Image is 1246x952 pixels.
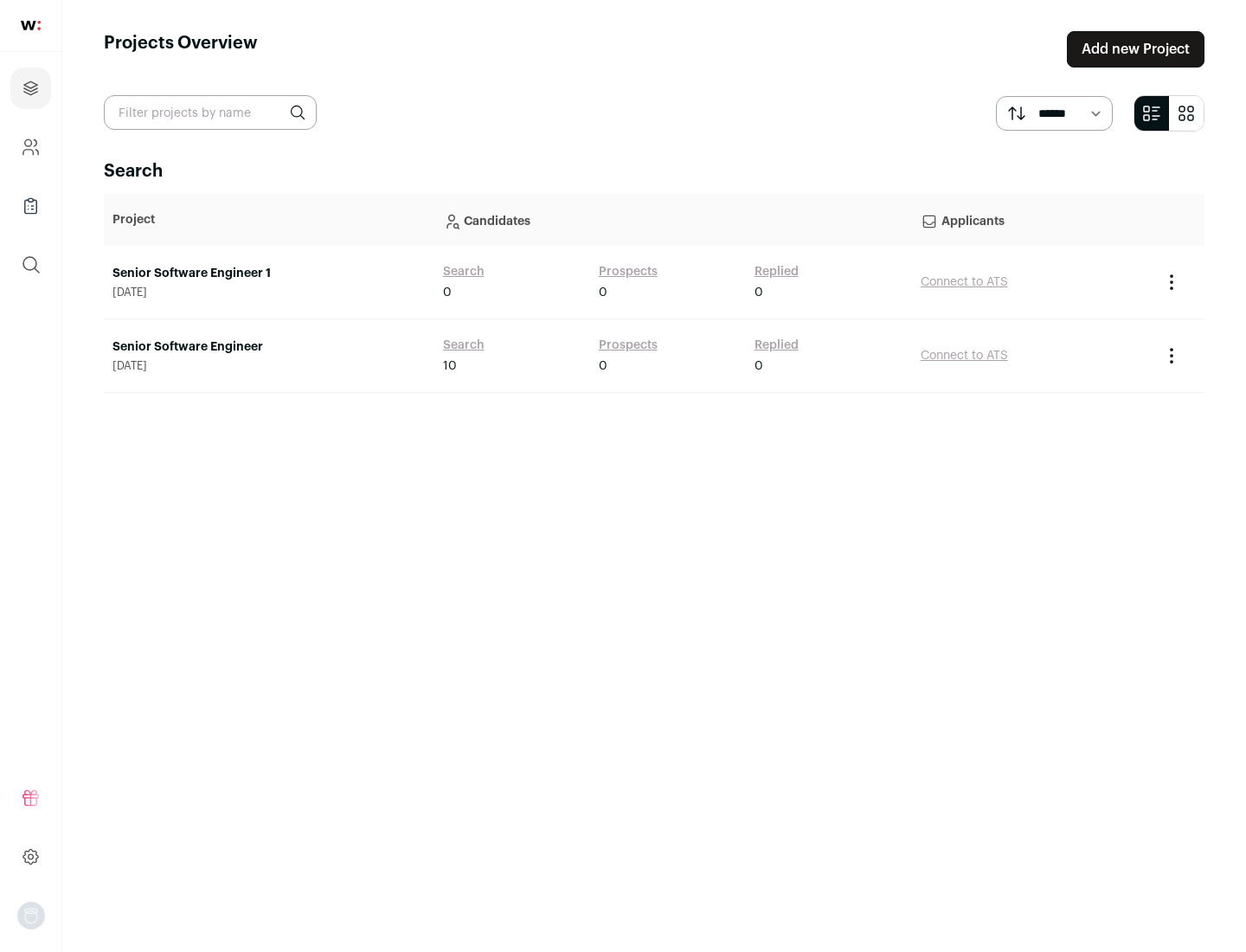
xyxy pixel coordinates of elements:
[755,263,799,280] a: Replied
[443,357,457,375] span: 10
[112,265,426,282] a: Senior Software Engineer 1
[112,286,426,299] span: [DATE]
[104,159,1204,183] h2: Search
[112,338,426,356] a: Senior Software Engineer
[104,31,258,68] h1: Projects Overview
[112,211,426,228] p: Project
[10,185,51,227] a: Company Lists
[443,284,452,301] span: 0
[921,203,1144,237] p: Applicants
[599,337,658,354] a: Prospects
[21,21,41,30] img: wellfound-shorthand-0d5821cbd27db2630d0214b213865d53afaa358527fdda9d0ea32b1df1b89c2c.svg
[599,284,607,301] span: 0
[17,902,45,929] button: Open dropdown
[755,357,763,375] span: 0
[443,263,485,280] a: Search
[443,203,903,237] p: Candidates
[1067,31,1204,68] a: Add new Project
[17,902,45,929] img: nopic.png
[921,276,1008,288] a: Connect to ATS
[755,337,799,354] a: Replied
[599,263,658,280] a: Prospects
[10,126,51,168] a: Company and ATS Settings
[112,359,426,373] span: [DATE]
[1161,345,1182,366] button: Project Actions
[1161,272,1182,293] button: Project Actions
[104,95,317,130] input: Filter projects by name
[921,350,1008,362] a: Connect to ATS
[443,337,485,354] a: Search
[599,357,607,375] span: 0
[755,284,763,301] span: 0
[10,68,51,109] a: Projects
